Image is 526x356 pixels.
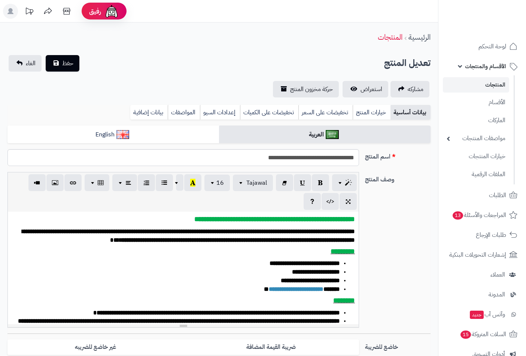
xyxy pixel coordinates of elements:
a: تخفيضات على السعر [298,105,353,120]
span: لوحة التحكم [478,41,506,52]
a: السلات المتروكة15 [443,325,522,343]
label: خاضع للضريبة [362,340,434,352]
a: تخفيضات على الكميات [240,105,298,120]
button: حفظ [46,55,79,72]
a: الغاء [9,55,42,72]
span: السلات المتروكة [460,329,506,340]
a: المنتجات [443,77,509,93]
img: English [116,130,130,139]
a: بيانات أساسية [390,105,431,120]
a: العملاء [443,266,522,284]
span: Tajawal [246,178,267,187]
label: ضريبة القيمة المضافة [183,340,359,355]
a: حركة مخزون المنتج [273,81,339,97]
span: الغاء [26,59,36,68]
a: بيانات إضافية [130,105,168,120]
span: إشعارات التحويلات البنكية [449,250,506,260]
a: مواصفات المنتجات [443,130,509,147]
span: طلبات الإرجاع [476,230,506,240]
a: الطلبات [443,186,522,204]
a: المواصفات [168,105,200,120]
a: إشعارات التحويلات البنكية [443,246,522,264]
a: إعدادات السيو [200,105,240,120]
a: استعراض [343,81,388,97]
span: العملاء [490,269,505,280]
a: الملفات الرقمية [443,166,509,182]
a: الماركات [443,112,509,129]
span: الطلبات [489,190,506,200]
img: ai-face.png [104,4,119,19]
span: 16 [216,178,224,187]
label: اسم المنتج [362,149,434,161]
a: خيارات المنتج [353,105,390,120]
a: المراجعات والأسئلة13 [443,206,522,224]
span: مشاركه [408,85,423,94]
a: تحديثات المنصة [20,4,39,21]
span: وآتس آب [469,309,505,320]
h2: تعديل المنتج [384,55,431,71]
a: الأقسام [443,94,509,111]
a: لوحة التحكم [443,37,522,55]
span: المدونة [489,289,505,300]
a: خيارات المنتجات [443,148,509,165]
a: الرئيسية [408,31,431,43]
span: 13 [453,211,463,220]
button: Tajawal [233,175,273,191]
span: استعراض [361,85,382,94]
span: رفيق [89,7,101,16]
label: غير خاضع للضريبه [7,340,183,355]
a: طلبات الإرجاع [443,226,522,244]
a: العربية [219,126,431,144]
span: 15 [460,331,471,339]
span: حفظ [62,59,73,68]
img: logo-2.png [475,19,519,35]
a: وآتس آبجديد [443,305,522,323]
a: المدونة [443,286,522,304]
img: العربية [326,130,339,139]
span: جديد [470,311,484,319]
a: مشاركه [390,81,429,97]
label: وصف المنتج [362,172,434,184]
span: الأقسام والمنتجات [465,61,506,72]
span: المراجعات والأسئلة [452,210,506,220]
a: المنتجات [378,31,402,43]
span: حركة مخزون المنتج [290,85,333,94]
button: 16 [204,175,230,191]
a: English [7,126,219,144]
